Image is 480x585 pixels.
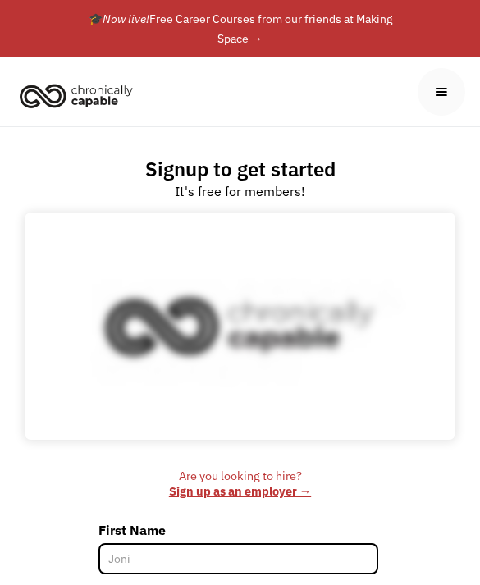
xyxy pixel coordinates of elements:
div: It's free for members! [175,181,305,201]
h2: Signup to get started [145,157,336,181]
img: Chronically Capable logo [15,77,138,113]
label: First Name [98,517,378,543]
div: menu [418,68,465,116]
input: Joni [98,543,378,574]
a: home [15,77,145,113]
div: Are you looking to hire? ‍ [98,468,382,499]
em: Now live! [103,11,149,26]
a: Sign up as an employer → [169,483,311,499]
